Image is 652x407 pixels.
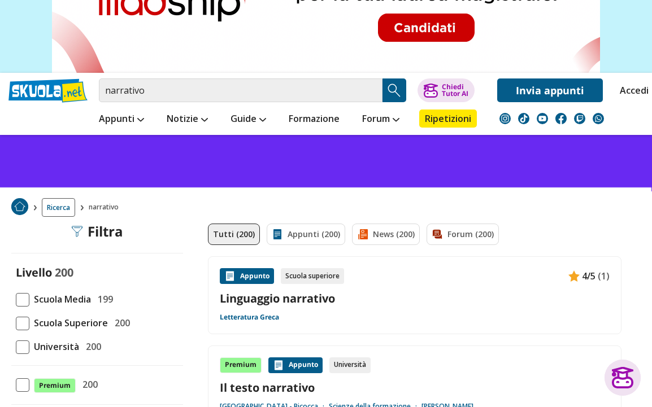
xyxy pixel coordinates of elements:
[357,229,368,240] img: News filtro contenuto
[286,110,342,130] a: Formazione
[499,113,511,124] img: instagram
[267,224,345,245] a: Appunti (200)
[78,377,98,392] span: 200
[620,78,644,102] a: Accedi
[81,339,101,354] span: 200
[89,198,123,217] span: narrativo
[29,316,108,330] span: Scuola Superiore
[93,292,113,307] span: 199
[29,292,91,307] span: Scuola Media
[11,198,28,217] a: Home
[273,360,284,371] img: Appunti contenuto
[598,269,610,283] span: (1)
[329,357,371,373] div: Università
[555,113,567,124] img: facebook
[432,229,443,240] img: Forum filtro contenuto
[34,378,76,393] span: Premium
[220,291,610,306] a: Linguaggio narrativo
[568,270,580,282] img: Appunti contenuto
[427,224,499,245] a: Forum (200)
[72,226,83,237] img: Filtra filtri mobile
[518,113,529,124] img: tiktok
[164,110,211,130] a: Notizie
[16,265,52,280] label: Livello
[96,110,147,130] a: Appunti
[224,270,236,282] img: Appunti contenuto
[352,224,420,245] a: News (200)
[220,380,610,395] a: Il testo narrativo
[359,110,402,130] a: Forum
[72,224,123,239] div: Filtra
[29,339,79,354] span: Università
[272,229,283,240] img: Appunti filtro contenuto
[208,224,260,245] a: Tutti (200)
[537,113,548,124] img: youtube
[110,316,130,330] span: 200
[220,313,279,322] a: Letteratura Greca
[582,269,596,283] span: 4/5
[268,357,323,373] div: Appunto
[11,198,28,215] img: Home
[593,113,604,124] img: WhatsApp
[281,268,344,284] div: Scuola superiore
[497,78,603,102] a: Invia appunti
[228,110,269,130] a: Guide
[220,357,262,373] div: Premium
[55,265,73,280] span: 200
[220,268,274,284] div: Appunto
[42,198,75,217] a: Ricerca
[574,113,585,124] img: twitch
[419,110,477,128] a: Ripetizioni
